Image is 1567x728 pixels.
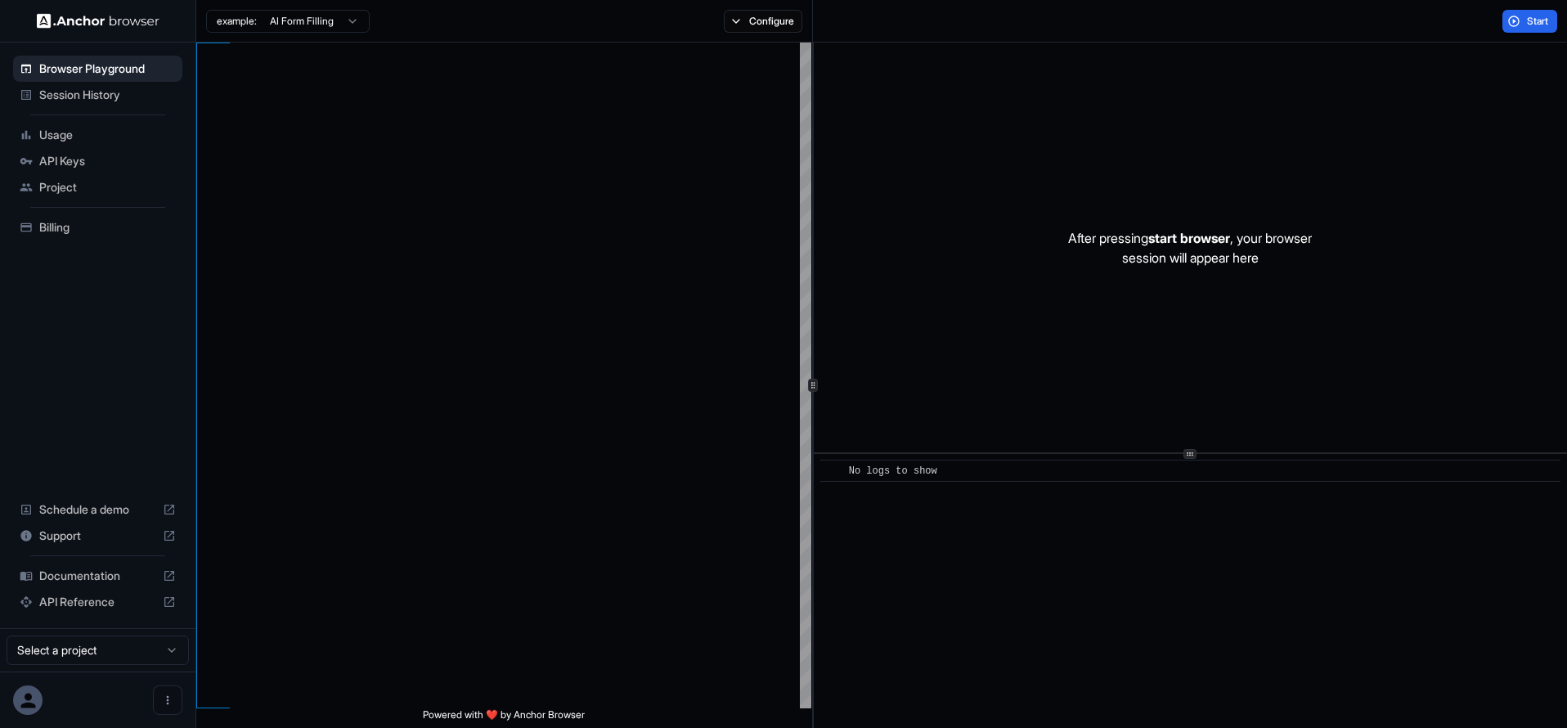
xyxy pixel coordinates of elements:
span: Browser Playground [39,61,176,77]
div: Schedule a demo [13,497,182,523]
span: Billing [39,219,176,236]
button: Configure [724,10,803,33]
span: Powered with ❤️ by Anchor Browser [423,708,585,728]
span: ​ [828,463,837,479]
span: API Reference [39,594,156,610]
span: Support [39,528,156,544]
button: Start [1502,10,1557,33]
button: Open menu [153,685,182,715]
div: Support [13,523,182,549]
div: API Reference [13,589,182,615]
div: Usage [13,122,182,148]
p: After pressing , your browser session will appear here [1068,228,1312,267]
div: Documentation [13,563,182,589]
div: Billing [13,214,182,240]
span: example: [217,15,257,28]
div: Project [13,174,182,200]
span: Session History [39,87,176,103]
span: Documentation [39,568,156,584]
span: Start [1527,15,1550,28]
img: Anchor Logo [37,13,159,29]
div: Session History [13,82,182,108]
span: start browser [1148,230,1230,246]
span: Schedule a demo [39,501,156,518]
div: API Keys [13,148,182,174]
div: Browser Playground [13,56,182,82]
span: Project [39,179,176,195]
span: Usage [39,127,176,143]
span: No logs to show [849,465,937,477]
span: API Keys [39,153,176,169]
